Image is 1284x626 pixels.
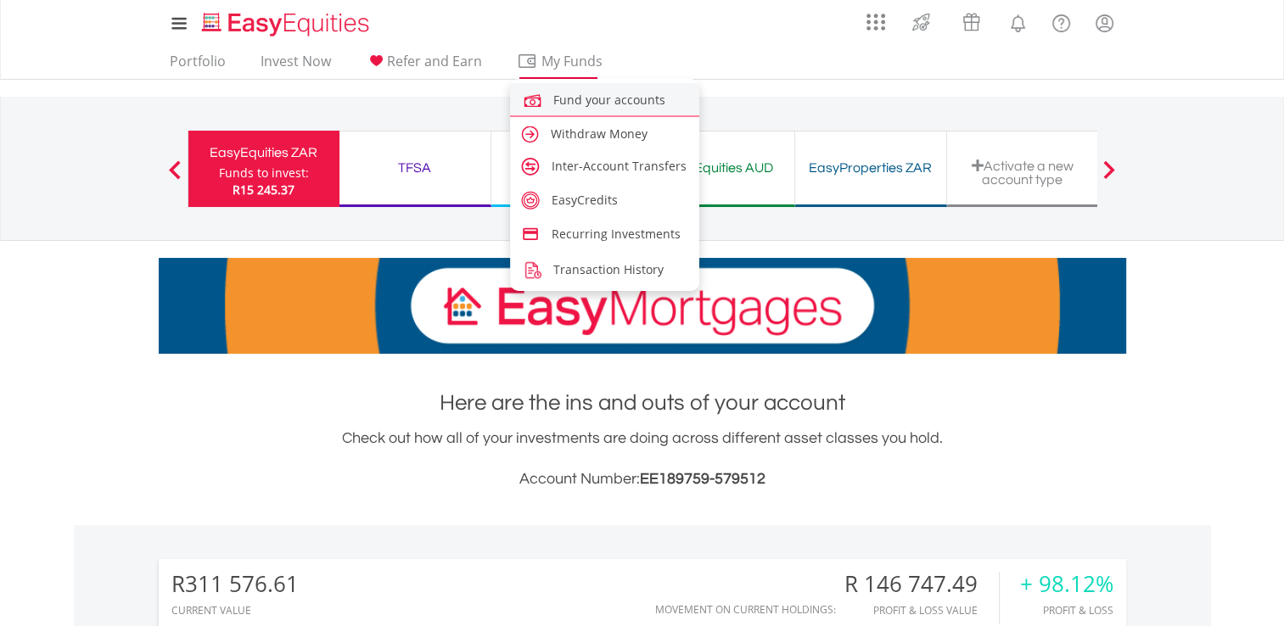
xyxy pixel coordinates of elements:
h3: Account Number: [159,467,1126,491]
span: Recurring Investments [552,226,681,242]
div: R311 576.61 [171,572,299,596]
span: Inter-Account Transfers [552,158,687,174]
div: Profit & Loss [1020,605,1113,616]
img: EasyEquities_Logo.png [199,10,376,38]
a: Portfolio [163,53,233,79]
img: fund.svg [521,89,544,112]
div: CURRENT VALUE [171,605,299,616]
div: Funds to invest: [219,165,309,182]
a: Invest Now [254,53,338,79]
a: caret-right.svg Withdraw Money [510,117,700,148]
a: credit-card.svg Recurring Investments [510,219,700,246]
img: transaction-history.png [521,259,544,282]
a: account-transfer.svg Inter-Account Transfers [510,151,700,178]
span: EasyCredits [552,192,618,208]
img: EasyMortage Promotion Banner [159,258,1126,354]
div: TFSA [350,156,480,180]
div: + 98.12% [1020,572,1113,596]
a: transaction-history.png Transaction History [510,253,700,284]
div: EasyEquities AUD [653,156,784,180]
img: caret-right.svg [519,123,541,146]
h1: Here are the ins and outs of your account [159,388,1126,418]
img: account-transfer.svg [521,157,540,176]
div: Activate a new account type [957,159,1088,187]
a: Notifications [996,4,1040,38]
div: Movement on Current Holdings: [655,604,836,615]
div: EasyEquities ZAR [199,141,329,165]
a: Vouchers [946,4,996,36]
span: R15 245.37 [233,182,294,198]
img: grid-menu-icon.svg [866,13,885,31]
a: Home page [195,4,376,38]
a: FAQ's and Support [1040,4,1083,38]
a: Refer and Earn [359,53,489,79]
span: EE189759-579512 [640,471,765,487]
a: fund.svg Fund your accounts [510,83,700,115]
a: AppsGrid [855,4,896,31]
div: EasyEquities USD [502,156,632,180]
span: Refer and Earn [387,52,482,70]
img: credit-card.svg [521,225,540,243]
img: thrive-v2.svg [907,8,935,36]
span: Transaction History [553,261,664,277]
span: My Funds [517,50,628,72]
img: easy-credits.svg [521,191,540,210]
div: Profit & Loss Value [844,605,999,616]
span: Fund your accounts [553,92,665,108]
img: vouchers-v2.svg [957,8,985,36]
div: EasyProperties ZAR [805,156,936,180]
div: R 146 747.49 [844,572,999,596]
span: Withdraw Money [551,126,648,142]
a: easy-credits.svg EasyCredits [510,185,700,212]
div: Check out how all of your investments are doing across different asset classes you hold. [159,427,1126,491]
a: My Profile [1083,4,1126,42]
